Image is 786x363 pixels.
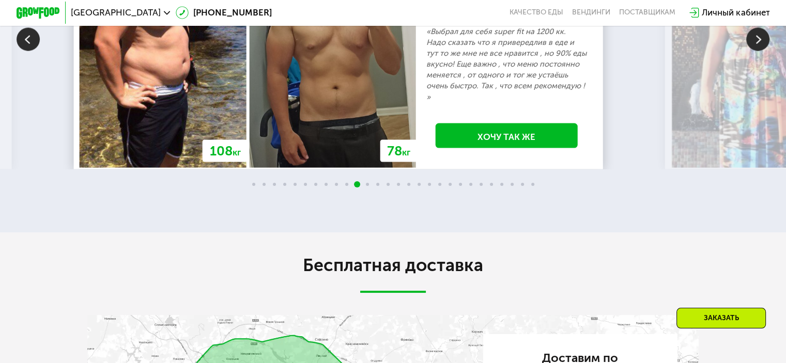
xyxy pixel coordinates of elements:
p: «Выбрал для себя super fit на 1200 кк. Надо сказать что я привередлив в еде и тут то же мне не вс... [426,26,587,103]
span: кг [233,147,241,157]
div: 78 [380,140,417,162]
div: поставщикам [619,8,675,17]
img: Slide right [746,28,769,51]
a: Хочу так же [436,123,578,148]
a: Качество еды [510,8,563,17]
div: Заказать [676,308,766,328]
div: Личный кабинет [702,6,769,19]
div: 108 [203,140,248,162]
a: [PHONE_NUMBER] [176,6,272,19]
h2: Бесплатная доставка [87,255,699,276]
span: кг [402,147,410,157]
span: [GEOGRAPHIC_DATA] [71,8,161,17]
img: Slide left [17,28,40,51]
a: Вендинги [572,8,610,17]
